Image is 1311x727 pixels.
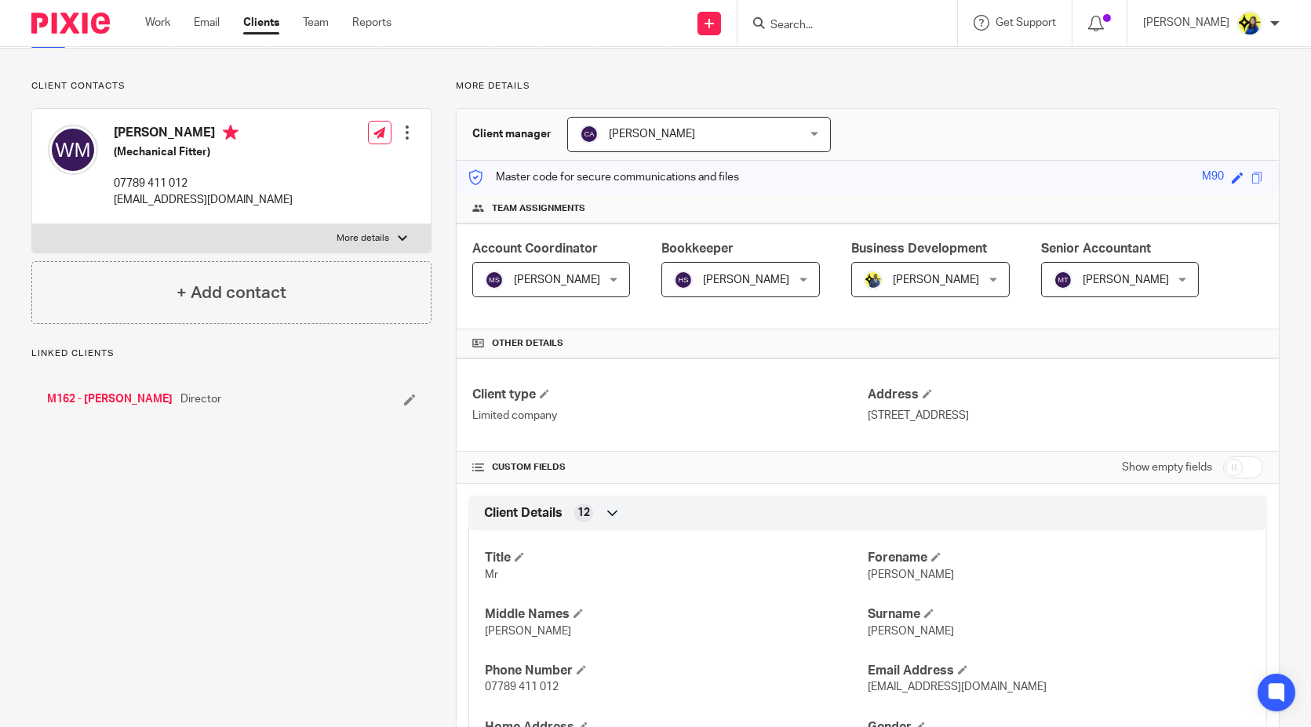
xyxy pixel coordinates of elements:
img: Bobo-Starbridge%201.jpg [1237,11,1262,36]
a: M162 - [PERSON_NAME] [47,391,173,407]
img: svg%3E [580,125,599,144]
span: [PERSON_NAME] [703,274,789,285]
a: Email [194,15,220,31]
span: Director [180,391,221,407]
span: Team assignments [492,202,585,215]
span: Business Development [851,242,987,255]
span: Account Coordinator [472,242,598,255]
label: Show empty fields [1122,460,1212,475]
h4: Middle Names [485,606,868,623]
span: [PERSON_NAME] [1083,274,1169,285]
h3: Client manager [472,126,552,142]
p: More details [337,232,390,245]
p: [EMAIL_ADDRESS][DOMAIN_NAME] [114,192,293,208]
p: Linked clients [31,347,432,360]
span: Mr [485,569,498,580]
p: [PERSON_NAME] [1143,15,1229,31]
span: [PERSON_NAME] [609,129,695,140]
span: Other details [492,337,563,350]
span: [PERSON_NAME] [868,569,954,580]
span: 07789 411 012 [485,682,559,692]
h4: CUSTOM FIELDS [472,461,868,474]
h4: Email Address [868,663,1251,679]
a: Work [145,15,170,31]
h4: Forename [868,550,1251,566]
a: Clients [243,15,279,31]
h4: + Add contact [177,281,286,305]
img: svg%3E [1054,271,1072,289]
p: 07789 411 012 [114,176,293,191]
h4: Phone Number [485,663,868,679]
span: [PERSON_NAME] [893,274,979,285]
span: 12 [577,505,590,521]
img: Pixie [31,13,110,34]
span: Senior Accountant [1041,242,1151,255]
h4: Client type [472,387,868,403]
a: Reports [352,15,391,31]
input: Search [769,19,910,33]
span: Client Details [484,505,563,522]
img: Dennis-Starbridge.jpg [864,271,883,289]
span: [PERSON_NAME] [868,626,954,637]
h4: Surname [868,606,1251,623]
p: More details [456,80,1280,93]
i: Primary [223,125,239,140]
img: svg%3E [485,271,504,289]
h4: [PERSON_NAME] [114,125,293,144]
p: [STREET_ADDRESS] [868,408,1263,423]
p: Master code for secure communications and files [468,169,739,185]
h4: Title [485,550,868,566]
span: [EMAIL_ADDRESS][DOMAIN_NAME] [868,682,1047,692]
img: svg%3E [674,271,693,289]
p: Limited company [472,408,868,423]
span: [PERSON_NAME] [485,626,571,637]
h4: Address [868,387,1263,403]
h5: (Mechanical Fitter) [114,144,293,160]
span: [PERSON_NAME] [514,274,600,285]
div: M90 [1202,169,1224,187]
span: Bookkeeper [661,242,734,255]
a: Team [303,15,329,31]
p: Client contacts [31,80,432,93]
span: Get Support [996,17,1056,28]
img: svg%3E [48,125,98,175]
